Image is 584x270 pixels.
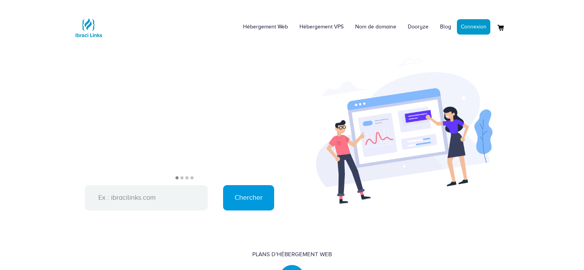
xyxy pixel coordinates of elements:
[457,19,490,35] a: Connexion
[73,12,104,43] img: Logo Ibraci Links
[294,15,349,38] a: Hébergement VPS
[252,250,332,258] div: Plans d'hébergement Web
[349,15,402,38] a: Nom de domaine
[223,185,274,210] input: Chercher
[402,15,434,38] a: Dooryze
[237,15,294,38] a: Hébergement Web
[434,15,457,38] a: Blog
[73,6,104,43] a: Logo Ibraci Links
[85,185,208,210] input: Ex : ibracilinks.com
